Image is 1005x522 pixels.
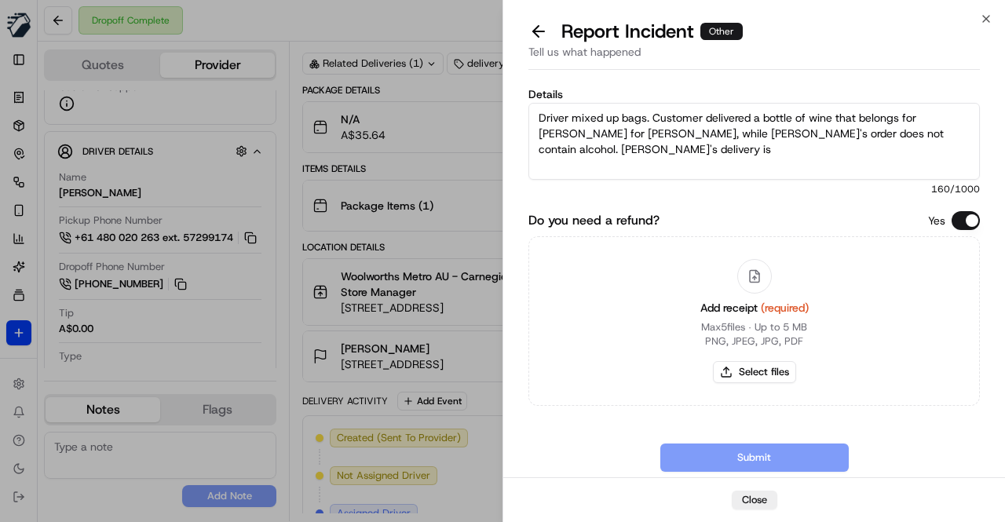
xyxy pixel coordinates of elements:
span: Add receipt [700,301,809,315]
label: Details [528,89,980,100]
label: Do you need a refund? [528,211,660,230]
span: (required) [761,301,809,315]
p: Yes [928,213,945,228]
span: 160 /1000 [528,183,980,195]
button: Select files [713,361,796,383]
button: Close [732,491,777,509]
textarea: Driver mixed up bags. Customer delivered a bottle of wine that belongs for [PERSON_NAME] for [PER... [528,103,980,180]
p: Report Incident [561,19,743,44]
div: Tell us what happened [528,44,980,70]
p: PNG, JPEG, JPG, PDF [705,334,803,349]
div: Other [700,23,743,40]
p: Max 5 files ∙ Up to 5 MB [701,320,807,334]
